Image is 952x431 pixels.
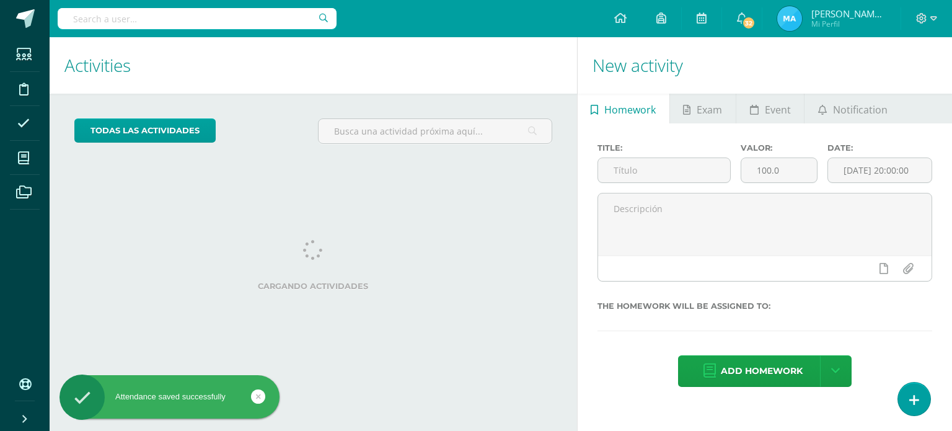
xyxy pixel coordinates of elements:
a: Homework [578,94,669,123]
span: Exam [697,95,722,125]
span: Event [765,95,791,125]
input: Fecha de entrega [828,158,932,182]
h1: Activities [64,37,562,94]
h1: New activity [593,37,937,94]
input: Puntos máximos [741,158,816,182]
span: Homework [604,95,656,125]
span: Notification [833,95,888,125]
input: Busca una actividad próxima aquí... [319,119,551,143]
label: Date: [827,143,932,153]
label: Cargando actividades [74,282,552,291]
label: Title: [597,143,731,153]
span: [PERSON_NAME] [PERSON_NAME] [811,7,886,20]
span: 32 [742,16,756,30]
span: Mi Perfil [811,19,886,29]
a: Event [736,94,804,123]
img: 216819c8b25cdbd8d3290700c7eeb61b.png [777,6,802,31]
label: Valor: [741,143,817,153]
input: Título [598,158,731,182]
a: todas las Actividades [74,118,216,143]
a: Exam [670,94,736,123]
div: Attendance saved successfully [59,391,280,402]
input: Search a user… [58,8,337,29]
a: Notification [804,94,901,123]
span: Add homework [721,356,803,386]
label: The homework will be assigned to: [597,301,932,311]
